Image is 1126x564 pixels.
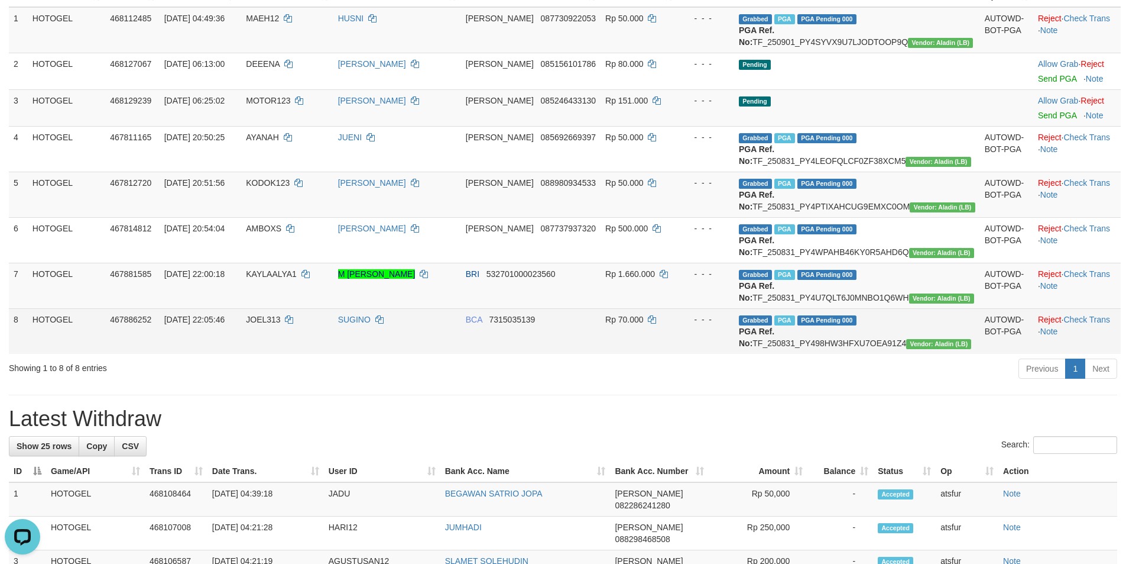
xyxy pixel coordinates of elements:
span: MOTOR123 [246,96,290,105]
td: HOTOGEL [28,7,105,53]
td: 6 [9,217,28,263]
td: AUTOWD-BOT-PGA [980,263,1033,308]
span: [PERSON_NAME] [466,14,534,23]
span: [PERSON_NAME] [466,224,534,233]
td: Rp 50,000 [709,482,807,517]
td: [DATE] 04:39:18 [207,482,324,517]
td: AUTOWD-BOT-PGA [980,308,1033,354]
td: HOTOGEL [28,172,105,217]
a: Note [1040,281,1058,291]
td: · · [1033,7,1121,53]
span: Grabbed [739,270,772,280]
div: - - - [682,95,729,107]
a: Show 25 rows [9,436,79,456]
th: Action [998,460,1117,482]
span: Marked by atsfur [774,179,795,189]
span: Grabbed [739,224,772,234]
td: TF_250831_PY4PTIXAHCUG9EMXC0OM [734,172,980,217]
span: Rp 151.000 [605,96,648,105]
span: [PERSON_NAME] [615,489,683,498]
span: Marked by atsfur [774,224,795,234]
a: Reject [1038,14,1062,23]
th: Status: activate to sort column ascending [873,460,936,482]
span: Grabbed [739,14,772,24]
span: [DATE] 04:49:36 [164,14,225,23]
a: Check Trans [1063,269,1110,279]
a: M [PERSON_NAME] [338,269,416,279]
span: [DATE] 06:25:02 [164,96,225,105]
a: Allow Grab [1038,59,1078,69]
span: [PERSON_NAME] [466,178,534,188]
span: PGA Pending [797,179,856,189]
span: · [1038,59,1080,69]
b: PGA Ref. No: [739,327,774,348]
span: Rp 50.000 [605,178,644,188]
td: - [807,517,873,550]
td: · · [1033,263,1121,308]
span: 468129239 [110,96,151,105]
span: 467812720 [110,178,151,188]
a: [PERSON_NAME] [338,224,406,233]
button: Open LiveChat chat widget [5,5,40,40]
span: 467814812 [110,224,151,233]
span: MAEH12 [246,14,279,23]
a: Reject [1080,59,1104,69]
span: [DATE] 06:13:00 [164,59,225,69]
a: SUGINO [338,315,371,324]
td: 8 [9,308,28,354]
a: HUSNI [338,14,364,23]
span: 468112485 [110,14,151,23]
span: Grabbed [739,133,772,143]
a: Check Trans [1063,133,1110,142]
span: PGA Pending [797,270,856,280]
a: Note [1040,144,1058,154]
td: TF_250831_PY498HW3HFXU7OEA91Z4 [734,308,980,354]
span: KAYLAALYA1 [246,269,297,279]
a: [PERSON_NAME] [338,59,406,69]
a: Check Trans [1063,315,1110,324]
div: - - - [682,131,729,143]
div: - - - [682,223,729,234]
span: Vendor URL: https://dashboard.q2checkout.com/secure [906,339,971,349]
span: Accepted [878,489,913,499]
td: atsfur [936,517,998,550]
span: Copy 085692669397 to clipboard [541,133,596,142]
span: PGA Pending [797,14,856,24]
a: Note [1086,111,1104,120]
td: · [1033,53,1121,89]
h1: Latest Withdraw [9,407,1117,431]
td: 1 [9,482,46,517]
th: Game/API: activate to sort column ascending [46,460,145,482]
span: Copy 087730922053 to clipboard [541,14,596,23]
span: Vendor URL: https://dashboard.q2checkout.com/secure [908,38,973,48]
div: - - - [682,58,729,70]
span: [DATE] 20:50:25 [164,133,225,142]
div: - - - [682,314,729,325]
span: [DATE] 22:05:46 [164,315,225,324]
span: Accepted [878,523,913,533]
span: [DATE] 20:51:56 [164,178,225,188]
span: 467886252 [110,315,151,324]
td: 3 [9,89,28,126]
td: 468107008 [145,517,207,550]
b: PGA Ref. No: [739,281,774,302]
a: Send PGA [1038,111,1076,120]
td: · · [1033,126,1121,172]
span: Grabbed [739,179,772,189]
span: · [1038,96,1080,105]
b: PGA Ref. No: [739,190,774,211]
td: [DATE] 04:21:28 [207,517,324,550]
a: Note [1040,236,1058,245]
b: PGA Ref. No: [739,144,774,166]
a: [PERSON_NAME] [338,178,406,188]
label: Search: [1001,436,1117,454]
span: Vendor URL: https://dashboard.q2checkout.com/secure [906,157,971,167]
a: Reject [1038,178,1062,188]
span: Rp 70.000 [605,315,644,324]
a: JUENI [338,133,362,142]
span: KODOK123 [246,178,290,188]
a: Reject [1038,224,1062,233]
a: Note [1040,190,1058,199]
a: Note [1040,327,1058,336]
a: Reject [1080,96,1104,105]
